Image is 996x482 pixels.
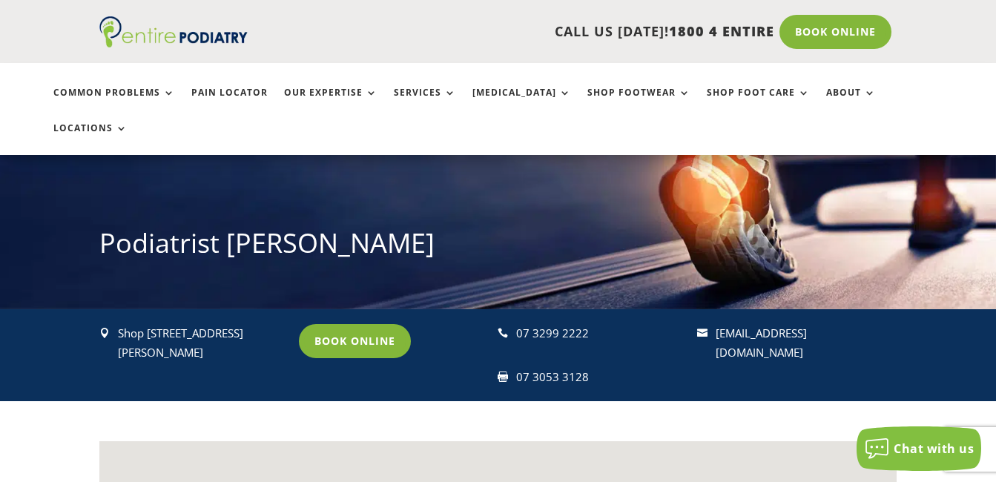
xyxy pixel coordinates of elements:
[280,22,774,42] p: CALL US [DATE]!
[53,123,128,155] a: Locations
[99,225,896,269] h1: Podiatrist [PERSON_NAME]
[779,15,891,49] a: Book Online
[697,328,708,338] span: 
[669,22,774,40] span: 1800 4 ENTIRE
[394,88,456,119] a: Services
[99,328,110,338] span: 
[498,372,508,382] span: 
[299,324,411,358] a: Book Online
[716,326,807,360] a: [EMAIL_ADDRESS][DOMAIN_NAME]
[707,88,810,119] a: Shop Foot Care
[118,324,286,362] p: Shop [STREET_ADDRESS][PERSON_NAME]
[498,328,508,338] span: 
[894,440,974,457] span: Chat with us
[516,368,685,387] div: 07 3053 3128
[284,88,377,119] a: Our Expertise
[516,324,685,343] div: 07 3299 2222
[99,16,248,47] img: logo (1)
[587,88,690,119] a: Shop Footwear
[99,36,248,50] a: Entire Podiatry
[826,88,876,119] a: About
[53,88,175,119] a: Common Problems
[857,426,981,471] button: Chat with us
[472,88,571,119] a: [MEDICAL_DATA]
[191,88,268,119] a: Pain Locator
